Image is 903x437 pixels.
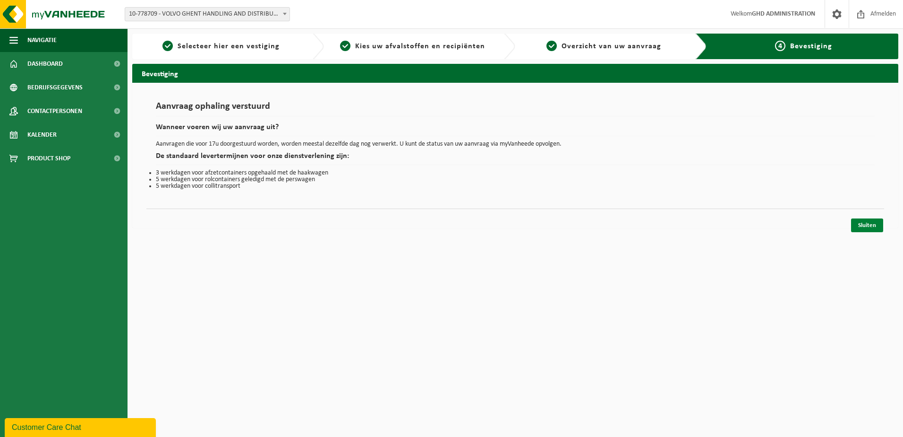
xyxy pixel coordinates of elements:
span: 2 [340,41,350,51]
strong: GHD ADMINISTRATION [752,10,815,17]
h1: Aanvraag ophaling verstuurd [156,102,875,116]
span: 1 [162,41,173,51]
span: Kies uw afvalstoffen en recipiënten [355,43,485,50]
span: Bedrijfsgegevens [27,76,83,99]
span: Kalender [27,123,57,147]
li: 5 werkdagen voor collitransport [156,183,875,190]
span: Contactpersonen [27,99,82,123]
a: 3Overzicht van uw aanvraag [520,41,688,52]
iframe: chat widget [5,416,158,437]
span: Product Shop [27,147,70,170]
span: Bevestiging [790,43,832,50]
a: 1Selecteer hier een vestiging [137,41,305,52]
span: 10-778709 - VOLVO GHENT HANDLING AND DISTRIBUTION - DESTELDONK [125,8,290,21]
span: Overzicht van uw aanvraag [562,43,661,50]
span: 10-778709 - VOLVO GHENT HANDLING AND DISTRIBUTION - DESTELDONK [125,7,290,21]
a: 2Kies uw afvalstoffen en recipiënten [329,41,497,52]
p: Aanvragen die voor 17u doorgestuurd worden, worden meestal dezelfde dag nog verwerkt. U kunt de s... [156,141,875,148]
a: Sluiten [851,218,883,232]
span: Navigatie [27,28,57,52]
li: 3 werkdagen voor afzetcontainers opgehaald met de haakwagen [156,170,875,176]
li: 5 werkdagen voor rolcontainers geledigd met de perswagen [156,176,875,183]
span: 3 [546,41,557,51]
h2: De standaard levertermijnen voor onze dienstverlening zijn: [156,152,875,165]
h2: Bevestiging [132,64,898,82]
span: Selecteer hier een vestiging [178,43,280,50]
span: Dashboard [27,52,63,76]
span: 4 [775,41,785,51]
h2: Wanneer voeren wij uw aanvraag uit? [156,123,875,136]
